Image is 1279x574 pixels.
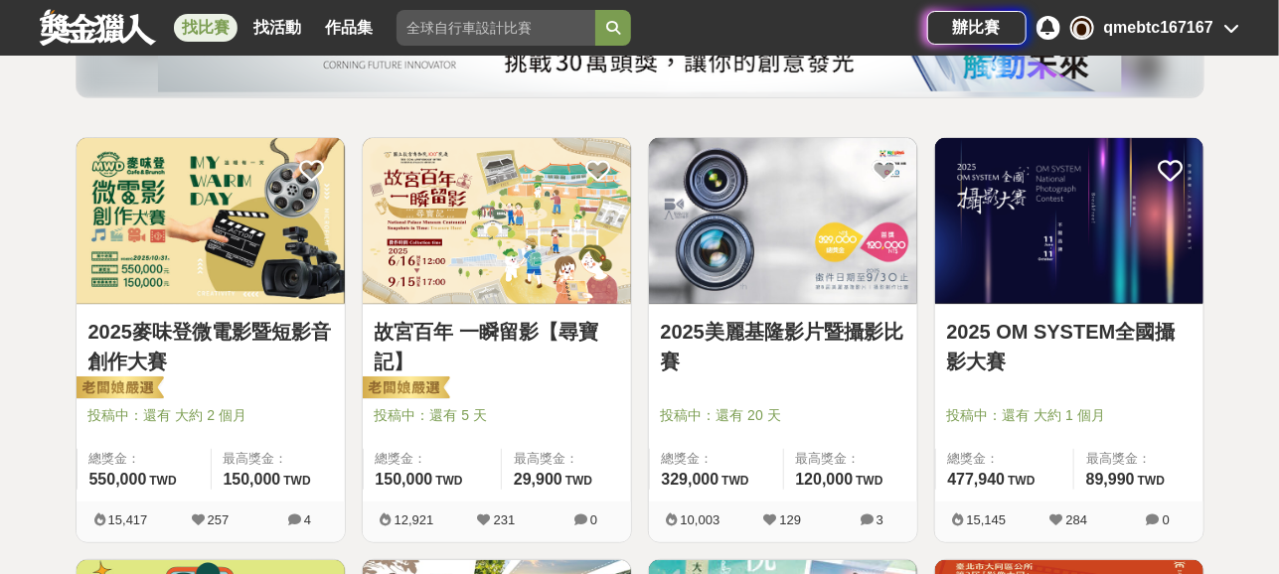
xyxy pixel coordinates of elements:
[397,10,595,46] input: 全球自行車設計比賽
[89,471,147,488] span: 550,000
[927,11,1027,45] a: 辦比賽
[780,512,802,527] span: 129
[514,471,562,488] span: 29,900
[1008,474,1035,488] span: TWD
[224,449,333,469] span: 最高獎金：
[796,449,905,469] span: 最高獎金：
[375,317,619,376] a: 故宮百年 一瞬留影【尋寶記】
[88,317,333,376] a: 2025麥味登微電影暨短影音創作大賽
[363,138,631,305] a: Cover Image
[877,512,883,527] span: 3
[948,471,1006,488] span: 477,940
[73,375,164,403] img: 老闆娘嚴選
[376,471,433,488] span: 150,000
[77,138,345,305] a: Cover Image
[947,317,1192,376] a: 2025 OM SYSTEM全國攝影大賽
[662,449,771,469] span: 總獎金：
[590,512,597,527] span: 0
[283,474,310,488] span: TWD
[649,138,917,304] img: Cover Image
[1138,474,1165,488] span: TWD
[721,474,748,488] span: TWD
[363,138,631,304] img: Cover Image
[108,512,148,527] span: 15,417
[935,138,1203,305] a: Cover Image
[661,405,905,426] span: 投稿中：還有 20 天
[435,474,462,488] span: TWD
[661,317,905,376] a: 2025美麗基隆影片暨攝影比賽
[174,14,238,42] a: 找比賽
[317,14,381,42] a: 作品集
[1104,16,1213,40] div: qmebtc167167
[375,405,619,426] span: 投稿中：還有 5 天
[376,449,489,469] span: 總獎金：
[304,512,311,527] span: 4
[1086,471,1135,488] span: 89,990
[208,512,230,527] span: 257
[948,449,1061,469] span: 總獎金：
[224,471,281,488] span: 150,000
[1163,512,1170,527] span: 0
[359,375,450,403] img: 老闆娘嚴選
[681,512,720,527] span: 10,003
[89,449,199,469] span: 總獎金：
[514,449,619,469] span: 最高獎金：
[947,405,1192,426] span: 投稿中：還有 大約 1 個月
[395,512,434,527] span: 12,921
[662,471,719,488] span: 329,000
[967,512,1007,527] span: 15,145
[1070,16,1094,40] div: Q
[77,138,345,304] img: Cover Image
[796,471,854,488] span: 120,000
[565,474,592,488] span: TWD
[935,138,1203,304] img: Cover Image
[1086,449,1192,469] span: 最高獎金：
[649,138,917,305] a: Cover Image
[1066,512,1088,527] span: 284
[88,405,333,426] span: 投稿中：還有 大約 2 個月
[245,14,309,42] a: 找活動
[149,474,176,488] span: TWD
[856,474,882,488] span: TWD
[494,512,516,527] span: 231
